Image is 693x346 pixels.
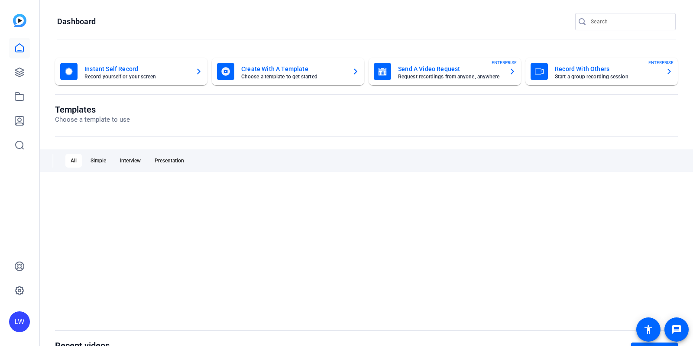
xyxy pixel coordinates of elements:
h1: Templates [55,104,130,115]
button: Record With OthersStart a group recording sessionENTERPRISE [525,58,678,85]
mat-card-title: Create With A Template [241,64,345,74]
div: Simple [85,154,111,168]
mat-card-title: Record With Others [555,64,659,74]
button: Create With A TemplateChoose a template to get started [212,58,364,85]
div: Interview [115,154,146,168]
div: LW [9,311,30,332]
mat-card-subtitle: Choose a template to get started [241,74,345,79]
mat-icon: accessibility [643,324,654,335]
mat-icon: message [671,324,682,335]
mat-card-subtitle: Request recordings from anyone, anywhere [398,74,502,79]
mat-card-title: Send A Video Request [398,64,502,74]
span: ENTERPRISE [648,59,674,66]
h1: Dashboard [57,16,96,27]
button: Instant Self RecordRecord yourself or your screen [55,58,207,85]
mat-card-subtitle: Start a group recording session [555,74,659,79]
mat-card-subtitle: Record yourself or your screen [84,74,188,79]
img: blue-gradient.svg [13,14,26,27]
div: All [65,154,82,168]
div: Presentation [149,154,189,168]
span: ENTERPRISE [492,59,517,66]
p: Choose a template to use [55,115,130,125]
button: Send A Video RequestRequest recordings from anyone, anywhereENTERPRISE [369,58,521,85]
mat-card-title: Instant Self Record [84,64,188,74]
input: Search [591,16,669,27]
